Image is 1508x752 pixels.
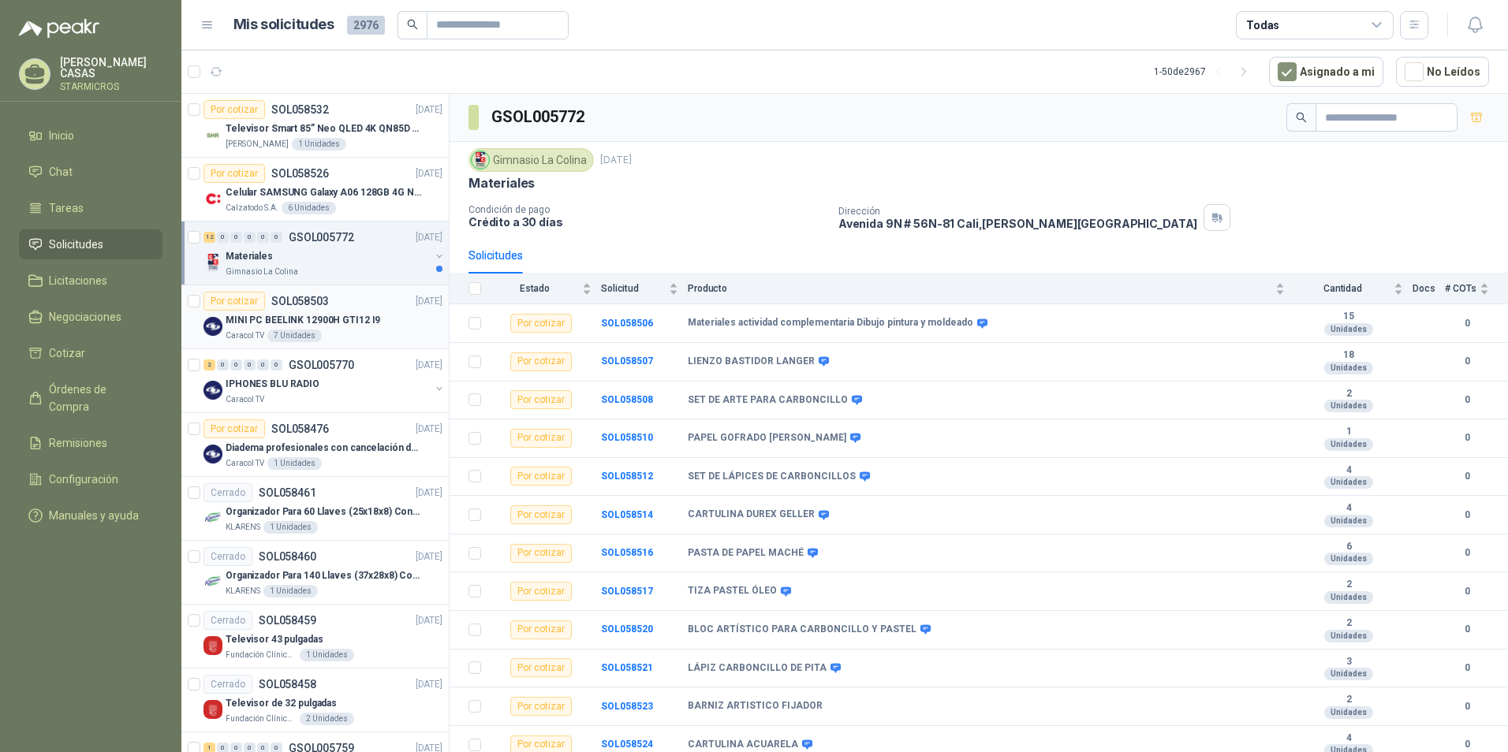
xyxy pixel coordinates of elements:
[1294,283,1390,294] span: Cantidad
[1269,57,1383,87] button: Asignado a mi
[203,483,252,502] div: Cerrado
[1294,388,1403,400] b: 2
[1294,694,1403,706] b: 2
[1294,656,1403,668] b: 3
[267,329,322,342] div: 7 Unidades
[203,317,222,336] img: Company Logo
[1445,316,1489,331] b: 0
[271,168,329,179] p: SOL058526
[19,157,162,187] a: Chat
[416,230,442,245] p: [DATE]
[203,508,222,527] img: Company Logo
[510,390,572,409] div: Por cotizar
[19,266,162,296] a: Licitaciones
[416,677,442,692] p: [DATE]
[688,274,1294,304] th: Producto
[19,193,162,223] a: Tareas
[19,464,162,494] a: Configuración
[1296,112,1307,123] span: search
[601,274,688,304] th: Solicitud
[601,624,653,635] b: SOL058520
[1396,57,1489,87] button: No Leídos
[203,419,265,438] div: Por cotizar
[1294,502,1403,515] b: 4
[1246,17,1279,34] div: Todas
[1294,579,1403,591] b: 2
[203,125,222,144] img: Company Logo
[1294,426,1403,438] b: 1
[416,102,442,117] p: [DATE]
[226,568,422,583] p: Organizador Para 140 Llaves (37x28x8) Con Cerradura
[203,100,265,119] div: Por cotizar
[226,185,422,200] p: Celular SAMSUNG Galaxy A06 128GB 4G Negro
[203,164,265,183] div: Por cotizar
[226,313,380,328] p: MINI PC BEELINK 12900H GTI12 I9
[1445,699,1489,714] b: 0
[688,356,815,368] b: LIENZO BASTIDOR LANGER
[1294,349,1403,362] b: 18
[226,329,264,342] p: Caracol TV
[1324,706,1373,719] div: Unidades
[181,477,449,541] a: CerradoSOL058461[DATE] Company LogoOrganizador Para 60 Llaves (25x18x8) Con CerraduraKLARENS1 Uni...
[1445,622,1489,637] b: 0
[226,632,323,647] p: Televisor 43 pulgadas
[416,549,442,564] p: [DATE]
[1445,469,1489,484] b: 0
[244,232,256,243] div: 0
[1445,274,1508,304] th: # COTs
[181,541,449,605] a: CerradoSOL058460[DATE] Company LogoOrganizador Para 140 Llaves (37x28x8) Con CerraduraKLARENS1 Un...
[1324,362,1373,374] div: Unidades
[230,232,242,243] div: 0
[1324,400,1373,412] div: Unidades
[407,19,418,30] span: search
[1324,668,1373,680] div: Unidades
[472,151,489,169] img: Company Logo
[688,547,804,560] b: PASTA DE PAPEL MACHÉ
[1445,393,1489,408] b: 0
[468,204,826,215] p: Condición de pago
[226,121,422,136] p: Televisor Smart 85” Neo QLED 4K QN85D (QN85QN85DBKXZL)
[259,679,316,690] p: SOL058458
[203,232,215,243] div: 12
[1154,59,1256,84] div: 1 - 50 de 2967
[259,487,316,498] p: SOL058461
[468,148,594,172] div: Gimnasio La Colina
[688,317,973,329] b: Materiales actividad complementaria Dibujo pintura y moldeado
[19,229,162,259] a: Solicitudes
[49,272,107,289] span: Licitaciones
[510,582,572,601] div: Por cotizar
[49,163,73,181] span: Chat
[226,393,264,406] p: Caracol TV
[19,302,162,332] a: Negociaciones
[49,507,139,524] span: Manuales y ayuda
[416,166,442,181] p: [DATE]
[601,701,653,712] a: SOL058523
[1294,311,1403,323] b: 15
[601,471,653,482] a: SOL058512
[416,486,442,501] p: [DATE]
[226,377,319,392] p: IPHONES BLU RADIO
[203,547,252,566] div: Cerrado
[510,314,572,333] div: Por cotizar
[271,104,329,115] p: SOL058532
[688,283,1272,294] span: Producto
[1413,274,1445,304] th: Docs
[19,338,162,368] a: Cotizar
[226,457,264,470] p: Caracol TV
[181,668,449,732] a: CerradoSOL058458[DATE] Company LogoTelevisor de 32 pulgadasFundación Clínica Shaio2 Unidades
[347,16,385,35] span: 2976
[1324,630,1373,642] div: Unidades
[1294,617,1403,630] b: 2
[49,344,85,362] span: Cotizar
[19,501,162,530] a: Manuales y ayuda
[601,662,653,673] b: SOL058521
[601,356,653,367] a: SOL058507
[203,359,215,370] div: 2
[491,105,587,129] h3: GSOL005772
[601,547,653,558] a: SOL058516
[19,121,162,151] a: Inicio
[203,292,265,311] div: Por cotizar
